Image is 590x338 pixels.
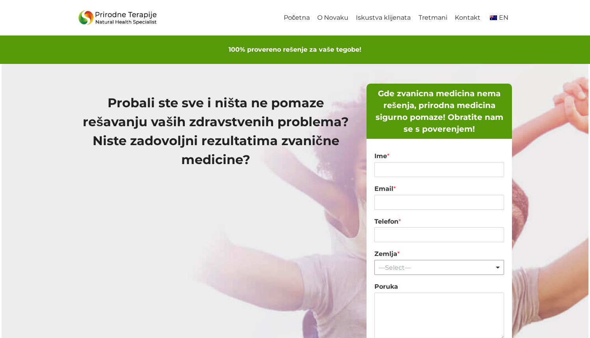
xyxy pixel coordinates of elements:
h6: 100% provereno rešenje za vaše tegobe! [9,45,581,54]
nav: Primary Navigation [280,9,512,27]
label: Zemlja [374,250,504,258]
img: Prirodne_Terapije_Logo - Prirodne Terapije [78,8,157,28]
a: Početna [280,9,313,27]
label: Email [374,185,504,193]
span: EN [499,14,508,21]
a: Kontakt [451,9,484,27]
a: Iskustva klijenata [352,9,415,27]
a: O Novaku [314,9,352,27]
a: en_AUEN [484,9,512,27]
div: —Select— [379,264,495,271]
label: Ime [374,152,504,161]
h5: Gde zvanicna medicina nema rešenja, prirodna medicina sigurno pomaze! Obratite nam se s poverenjem! [370,88,508,135]
label: Telefon [374,218,504,226]
h1: Probali ste sve i ništa ne pomaze rešavanju vaših zdravstvenih problema? Niste zadovoljni rezulta... [78,93,354,169]
a: Tretmani [415,9,451,27]
img: English [490,15,497,20]
label: Poruka [374,283,504,291]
